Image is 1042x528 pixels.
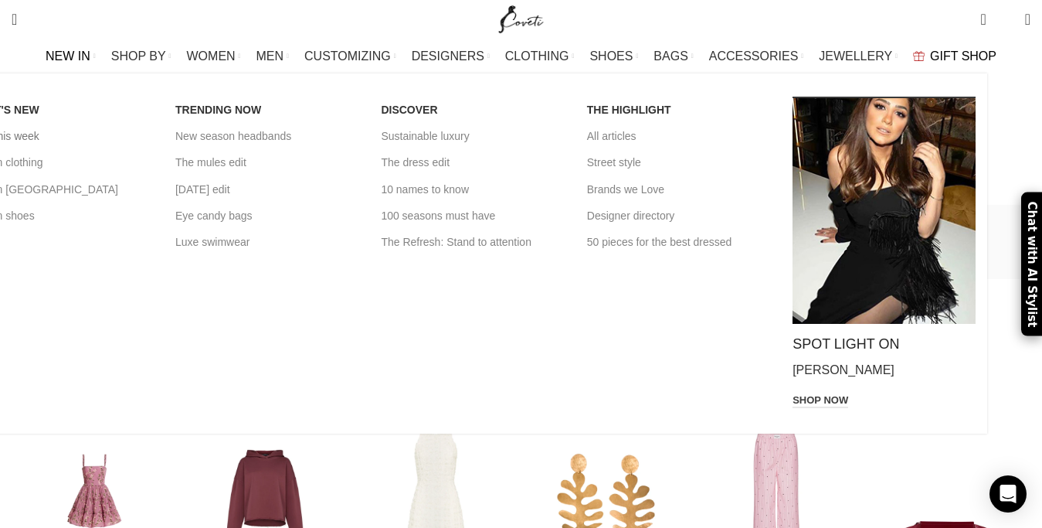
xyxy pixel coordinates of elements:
[381,103,437,117] span: DISCOVER
[4,41,1038,72] div: Main navigation
[709,49,799,63] span: ACCESSORIES
[793,336,975,353] h4: SPOT LIGHT ON
[653,41,693,72] a: BAGS
[175,123,358,149] a: New season headbands
[304,49,391,63] span: CUSTOMIZING
[304,41,396,72] a: CUSTOMIZING
[989,475,1027,513] div: Open Intercom Messenger
[1001,15,1013,27] span: 0
[175,176,358,203] a: [DATE] edit
[381,229,563,255] a: The Refresh: Stand to attention
[46,49,90,63] span: NEW IN
[175,229,358,255] a: Luxe swimwear
[381,123,563,149] a: Sustainable luxury
[930,49,996,63] span: GIFT SHOP
[187,49,236,63] span: WOMEN
[111,49,166,63] span: SHOP BY
[505,49,569,63] span: CLOTHING
[381,176,563,203] a: 10 names to know
[793,97,975,324] img: New in mega menu Coveti
[175,149,358,175] a: The mules edit
[412,41,490,72] a: DESIGNERS
[972,4,993,35] a: 0
[175,103,261,117] span: TRENDING NOW
[982,8,993,19] span: 0
[819,41,898,72] a: JEWELLERY
[111,41,171,72] a: SHOP BY
[587,123,769,149] a: All articles
[4,4,25,35] a: Search
[587,103,671,117] span: THE HIGHLIGHT
[587,176,769,203] a: Brands we Love
[913,41,996,72] a: GIFT SHOP
[793,394,848,408] a: Shop now
[653,49,687,63] span: BAGS
[505,41,575,72] a: CLOTHING
[46,41,96,72] a: NEW IN
[187,41,241,72] a: WOMEN
[256,49,284,63] span: MEN
[587,203,769,229] a: Designer directory
[495,12,547,25] a: Site logo
[913,51,925,61] img: GiftBag
[709,41,804,72] a: ACCESSORIES
[793,362,975,379] p: [PERSON_NAME]
[381,149,563,175] a: The dress edit
[589,49,633,63] span: SHOES
[587,149,769,175] a: Street style
[589,41,638,72] a: SHOES
[256,41,289,72] a: MEN
[819,49,892,63] span: JEWELLERY
[412,49,484,63] span: DESIGNERS
[381,203,563,229] a: 100 seasons must have
[175,203,358,229] a: Eye candy bags
[587,229,769,255] a: 50 pieces for the best dressed
[998,4,1013,35] div: My Wishlist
